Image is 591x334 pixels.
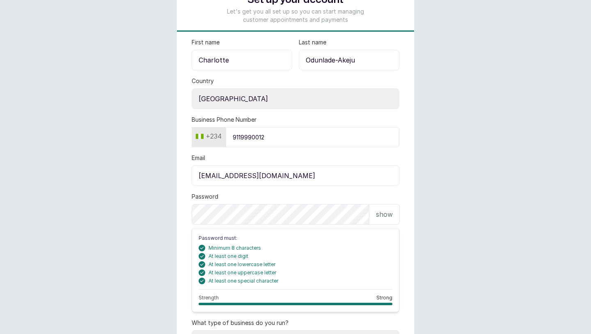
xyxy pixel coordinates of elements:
[208,269,276,276] span: At least one uppercase letter
[208,278,278,284] span: At least one special character
[299,50,399,70] input: Enter last name here
[208,261,275,268] span: At least one lowercase letter
[299,38,326,46] label: Last name
[226,127,399,147] input: 9151930463
[208,245,261,251] span: Minimum 8 characters
[192,154,205,162] label: Email
[192,116,257,124] label: Business Phone Number
[376,295,392,301] span: Strong
[192,38,220,46] label: First name
[199,235,392,241] p: Password must:
[223,7,368,24] p: Let's get you all set up so you can start managing customer appointments and payments
[208,253,248,260] span: At least one digit
[192,130,225,143] button: +234
[199,295,219,301] span: Strength
[192,50,292,70] input: Enter first name here
[192,77,214,85] label: Country
[192,165,399,186] input: email@acme.com
[376,209,393,219] p: show
[192,193,218,201] label: Password
[192,319,289,327] label: What type of business do you run?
